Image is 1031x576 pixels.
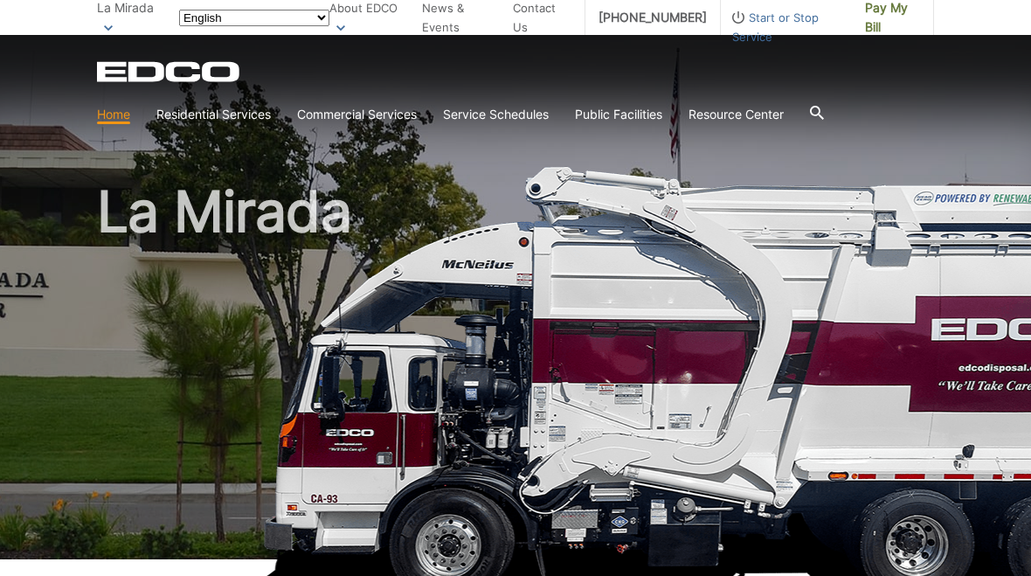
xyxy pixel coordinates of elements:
a: Residential Services [156,105,271,124]
a: Resource Center [688,105,784,124]
a: Commercial Services [297,105,417,124]
h1: La Mirada [97,184,934,567]
select: Select a language [179,10,329,26]
a: EDCD logo. Return to the homepage. [97,61,242,82]
a: Public Facilities [575,105,662,124]
a: Service Schedules [443,105,549,124]
a: Home [97,105,130,124]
